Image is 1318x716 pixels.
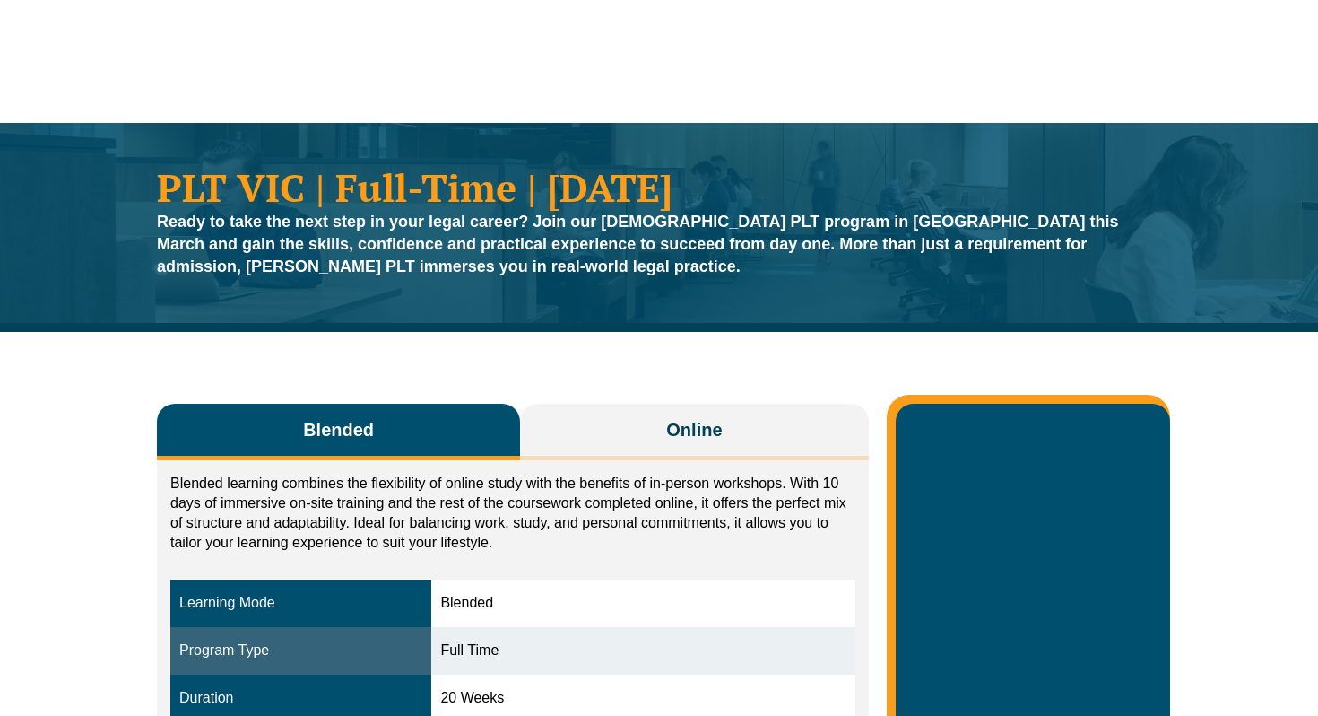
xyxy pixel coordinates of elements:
strong: Ready to take the next step in your legal career? Join our [DEMOGRAPHIC_DATA] PLT program in [GEO... [157,213,1118,275]
div: Duration [179,688,422,709]
div: 20 Weeks [440,688,845,709]
span: Online [666,417,722,442]
div: Full Time [440,641,845,661]
span: Blended [303,417,374,442]
h1: PLT VIC | Full-Time | [DATE] [157,168,1161,206]
div: Blended [440,593,845,614]
div: Program Type [179,641,422,661]
p: Blended learning combines the flexibility of online study with the benefits of in-person workshop... [170,474,855,553]
div: Learning Mode [179,593,422,614]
